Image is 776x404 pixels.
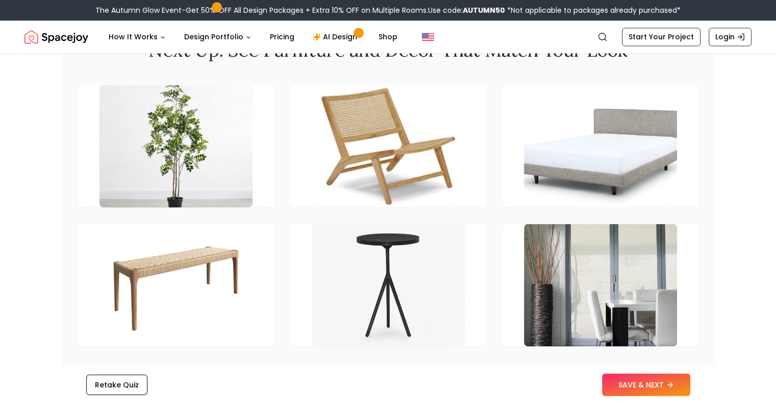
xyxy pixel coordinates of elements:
[709,28,752,46] a: Login
[99,224,253,346] img: Glenloft Bench
[524,85,677,207] img: Tessu Glaze Gray Bed- King
[312,85,465,207] img: Vienna Chair
[99,85,253,207] img: Faux Green Leaf Tree
[370,27,406,47] a: Shop
[463,5,505,15] b: AUTUMN50
[24,27,88,47] img: Spacejoy Logo
[428,5,505,15] span: Use code:
[101,27,406,47] nav: Main
[622,28,700,46] a: Start Your Project
[305,27,368,47] a: AI Design
[422,31,434,43] img: United States
[602,373,690,396] button: SAVE & NEXT
[176,27,260,47] button: Design Portfolio
[86,374,147,395] button: Retake Quiz
[505,5,681,15] span: *Not applicable to packages already purchased*
[312,224,465,346] img: Bette End Table
[78,40,698,60] h2: Next Up: See Furniture and Decor That Match Your Look
[262,27,303,47] a: Pricing
[24,27,88,47] a: Spacejoy
[95,5,681,15] div: The Autumn Glow Event-Get 50% OFF All Design Packages + Extra 10% OFF on Multiple Rooms.
[24,20,752,53] nav: Global
[101,27,174,47] button: How It Works
[524,224,677,346] img: Kavi Mosaic Natural Rug-8'x10'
